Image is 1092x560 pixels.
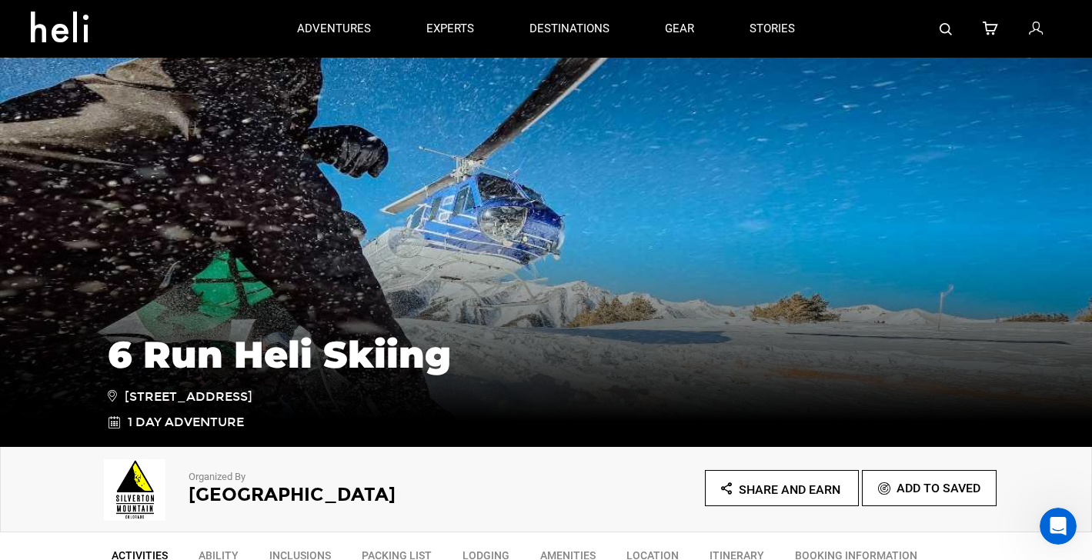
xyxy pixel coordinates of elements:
[75,19,192,35] p: The team can also help
[12,255,296,301] div: user says…
[189,485,504,505] h2: [GEOGRAPHIC_DATA]
[25,144,230,186] b: There are absolutely no mark-ups when you book with [PERSON_NAME].
[12,88,252,242] div: Welcome to Heli! 👋We are a marketplace for adventures all over the world.There are absolutely no ...
[108,334,985,375] h1: 6 Run Heli Skiing
[897,481,980,495] span: Add To Saved
[45,448,249,478] span: Choose one…
[25,310,240,355] div: Great! 👍 By answering a few questions, we can get you matched with your ideal trip.
[108,387,252,406] span: [STREET_ADDRESS]
[270,6,298,34] div: Close
[96,459,173,521] img: b3bcc865aaab25ac3536b0227bee0eb5.png
[128,414,244,432] span: 1 Day Adventure
[32,428,276,443] div: Ski Trip Type
[25,375,236,391] div: What kind of trip are you interested in?
[75,8,175,19] h1: [PERSON_NAME]
[25,98,240,233] div: Welcome to Heli! 👋 We are a marketplace for adventures all over the world. What type of adventure...
[44,8,68,33] img: Profile image for Carl
[12,366,296,402] div: Carl says…
[267,264,283,279] div: Ski
[426,21,474,37] p: experts
[739,482,840,497] span: Share and Earn
[12,401,296,526] div: Carl says…
[1040,508,1077,545] iframe: Intercom live chat
[189,470,504,485] p: Organized By
[32,447,276,479] div: Choose one…
[529,21,609,37] p: destinations
[255,255,296,288] div: Ski
[12,88,296,255] div: Carl says…
[12,366,249,400] div: What kind of trip are you interested in?
[297,21,371,37] p: adventures
[10,6,39,35] button: go back
[12,301,252,365] div: Great! 👍 By answering a few questions, we can get you matched with your ideal trip.
[12,301,296,366] div: Carl says…
[940,23,952,35] img: search-bar-icon.svg
[241,6,270,35] button: Home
